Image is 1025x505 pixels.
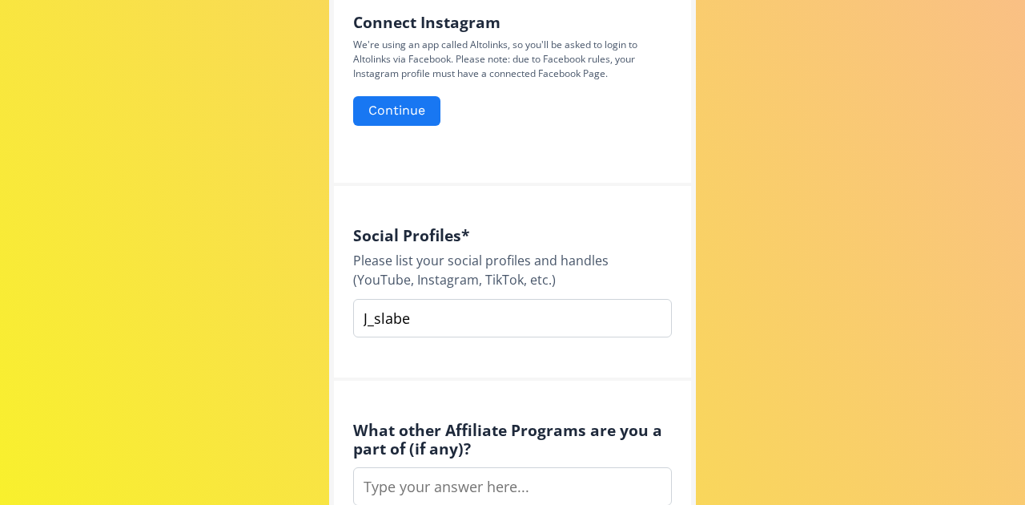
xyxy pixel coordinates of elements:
[353,299,672,337] input: Type your answer here...
[353,226,672,244] h4: Social Profiles *
[353,421,672,458] h4: What other Affiliate Programs are you a part of (if any)?
[353,38,672,81] p: We're using an app called Altolinks, so you'll be asked to login to Altolinks via Facebook. Pleas...
[353,13,672,31] h4: Connect Instagram
[353,96,440,126] button: Continue
[353,251,672,289] div: Please list your social profiles and handles (YouTube, Instagram, TikTok, etc.)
